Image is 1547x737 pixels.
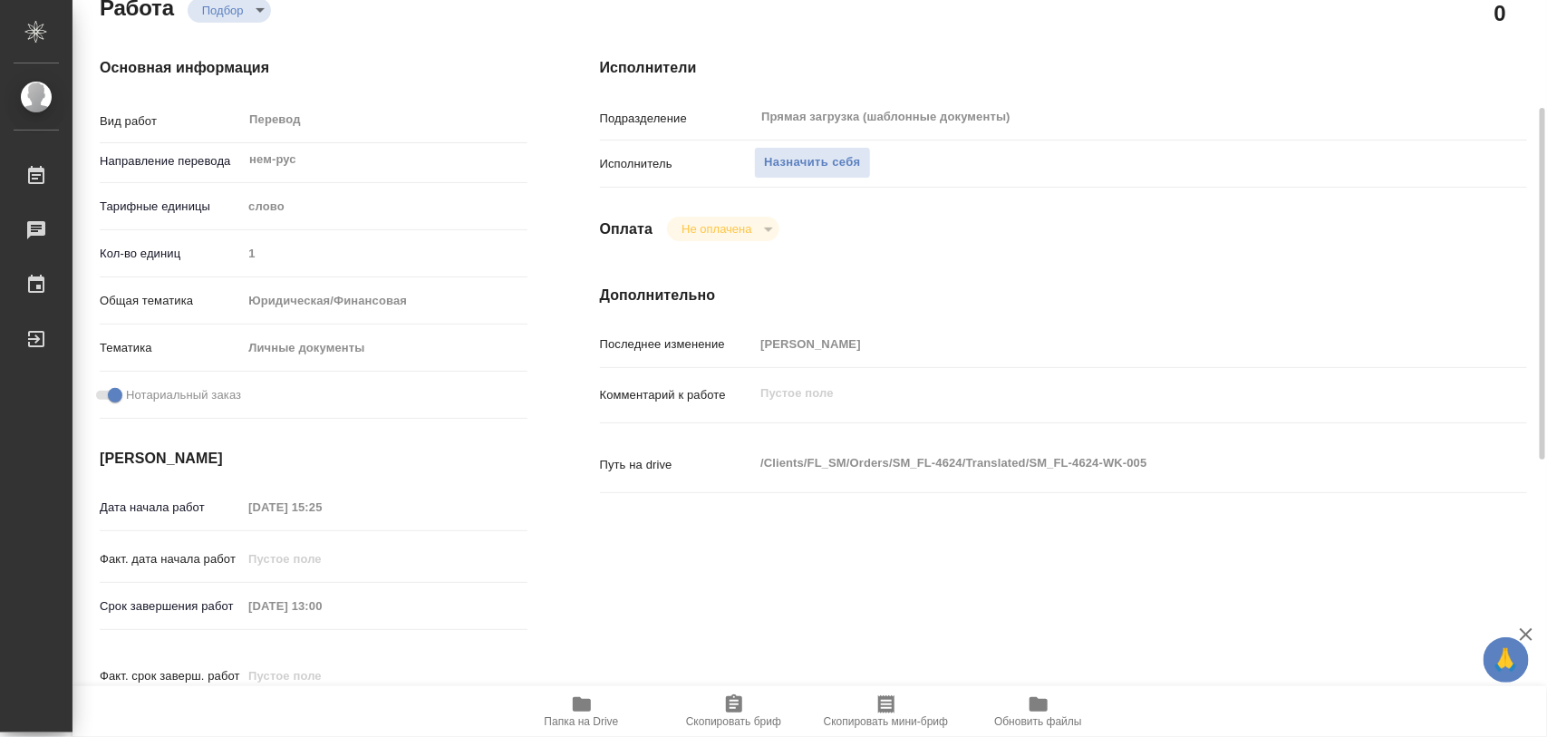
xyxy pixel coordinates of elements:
[962,686,1115,737] button: Обновить файлы
[242,546,401,572] input: Пустое поле
[100,292,242,310] p: Общая тематика
[242,333,527,364] div: Личные документы
[126,386,241,404] span: Нотариальный заказ
[810,686,962,737] button: Скопировать мини-бриф
[100,550,242,568] p: Факт. дата начала работ
[764,152,860,173] span: Назначить себя
[600,386,755,404] p: Комментарий к работе
[242,191,527,222] div: слово
[242,593,401,619] input: Пустое поле
[242,494,401,520] input: Пустое поле
[506,686,658,737] button: Папка на Drive
[242,663,401,689] input: Пустое поле
[658,686,810,737] button: Скопировать бриф
[1484,637,1529,683] button: 🙏
[600,335,755,354] p: Последнее изменение
[545,715,619,728] span: Папка на Drive
[242,240,527,267] input: Пустое поле
[100,667,242,685] p: Факт. срок заверш. работ
[754,448,1449,479] textarea: /Clients/FL_SM/Orders/SM_FL-4624/Translated/SM_FL-4624-WK-005
[754,147,870,179] button: Назначить себя
[667,217,778,241] div: Подбор
[600,218,653,240] h4: Оплата
[824,715,948,728] span: Скопировать мини-бриф
[600,110,755,128] p: Подразделение
[100,499,242,517] p: Дата начала работ
[100,245,242,263] p: Кол-во единиц
[242,286,527,316] div: Юридическая/Финансовая
[600,155,755,173] p: Исполнитель
[600,57,1527,79] h4: Исполнители
[100,57,527,79] h4: Основная информация
[100,448,527,470] h4: [PERSON_NAME]
[994,715,1082,728] span: Обновить файлы
[100,152,242,170] p: Направление перевода
[754,331,1449,357] input: Пустое поле
[100,198,242,216] p: Тарифные единицы
[600,285,1527,306] h4: Дополнительно
[686,715,781,728] span: Скопировать бриф
[100,112,242,131] p: Вид работ
[1491,641,1522,679] span: 🙏
[676,221,757,237] button: Не оплачена
[197,3,249,18] button: Подбор
[100,597,242,616] p: Срок завершения работ
[100,339,242,357] p: Тематика
[600,456,755,474] p: Путь на drive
